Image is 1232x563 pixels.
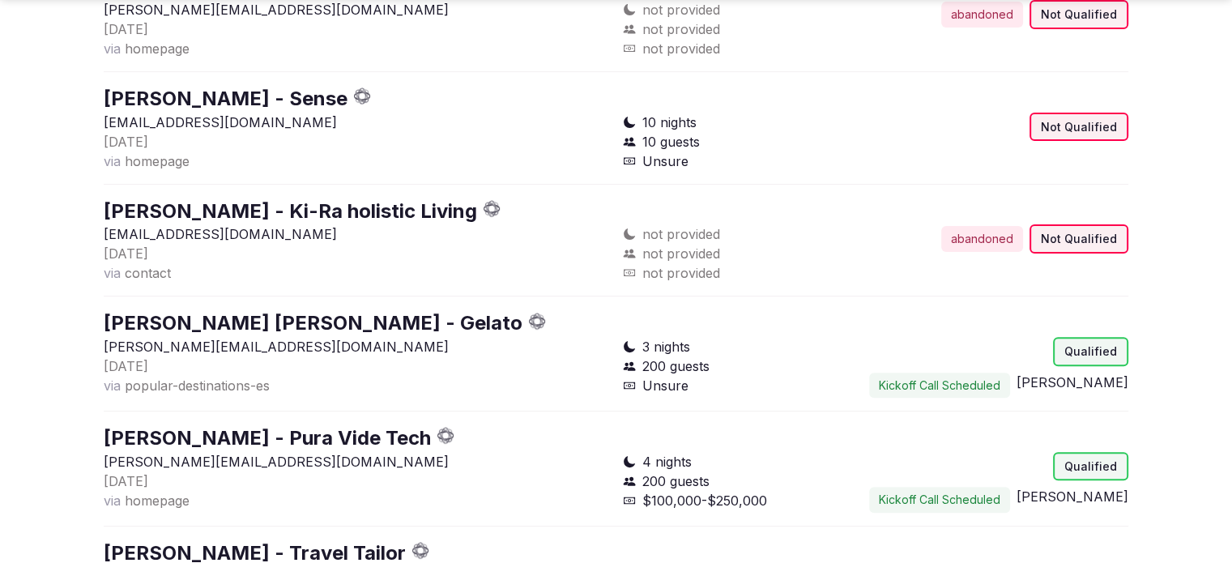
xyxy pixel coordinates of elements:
p: [EMAIL_ADDRESS][DOMAIN_NAME] [104,224,610,244]
span: [DATE] [104,473,148,489]
button: [DATE] [104,356,148,376]
span: via [104,265,121,281]
span: [DATE] [104,134,148,150]
div: Qualified [1053,452,1128,481]
button: [PERSON_NAME] [1017,487,1128,506]
span: via [104,377,121,394]
div: Not Qualified [1030,224,1128,254]
div: not provided [623,263,869,283]
span: homepage [125,41,190,57]
div: abandoned [941,226,1023,252]
div: Not Qualified [1030,113,1128,142]
span: not provided [642,19,720,39]
span: 4 nights [642,452,692,471]
button: [DATE] [104,132,148,151]
button: [DATE] [104,244,148,263]
span: not provided [642,244,720,263]
button: [PERSON_NAME] - Ki-Ra holistic Living [104,198,477,225]
span: 10 nights [642,113,697,132]
button: Kickoff Call Scheduled [869,373,1010,399]
span: [DATE] [104,358,148,374]
a: [PERSON_NAME] [PERSON_NAME] - Gelato [104,311,522,335]
span: 10 guests [642,132,700,151]
span: 3 nights [642,337,690,356]
a: [PERSON_NAME] - Pura Vide Tech [104,426,431,450]
button: [DATE] [104,471,148,491]
span: homepage [125,493,190,509]
div: Qualified [1053,337,1128,366]
button: [PERSON_NAME] - Pura Vide Tech [104,424,431,452]
span: popular-destinations-es [125,377,270,394]
p: [EMAIL_ADDRESS][DOMAIN_NAME] [104,113,610,132]
span: via [104,493,121,509]
button: [PERSON_NAME] [PERSON_NAME] - Gelato [104,309,522,337]
p: [PERSON_NAME][EMAIL_ADDRESS][DOMAIN_NAME] [104,452,610,471]
span: not provided [642,224,720,244]
span: 200 guests [642,356,710,376]
span: homepage [125,153,190,169]
span: 200 guests [642,471,710,491]
button: [PERSON_NAME] - Sense [104,85,347,113]
div: $100,000-$250,000 [623,491,869,510]
a: [PERSON_NAME] - Ki-Ra holistic Living [104,199,477,223]
a: [PERSON_NAME] - Sense [104,87,347,110]
span: [DATE] [104,21,148,37]
button: [PERSON_NAME] [1017,373,1128,392]
div: not provided [623,39,869,58]
div: Unsure [623,376,869,395]
span: contact [125,265,171,281]
span: via [104,153,121,169]
div: Unsure [623,151,869,171]
p: [PERSON_NAME][EMAIL_ADDRESS][DOMAIN_NAME] [104,337,610,356]
button: Kickoff Call Scheduled [869,487,1010,513]
span: [DATE] [104,245,148,262]
button: [DATE] [104,19,148,39]
span: via [104,41,121,57]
